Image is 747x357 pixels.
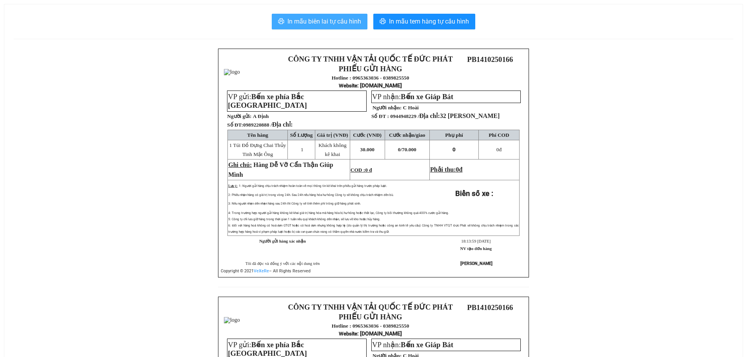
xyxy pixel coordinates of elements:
[224,317,240,323] img: logo
[478,313,502,337] img: qr-code
[339,65,402,73] strong: PHIẾU GỬI HÀNG
[228,161,252,168] span: Ghi chú:
[339,330,402,337] strong: : [DOMAIN_NAME]
[467,303,513,312] span: PB1410250166
[228,224,519,234] span: 6: Đối với hàng hoá không có hoá đơn GTGT hoặc có hoá đơn nhưng không hợp lệ (do quản lý thị trườ...
[373,14,475,29] button: printerIn mẫu tem hàng tự cấu hình
[403,105,418,111] span: C Hoài
[372,92,453,101] span: VP nhận:
[224,69,240,75] img: logo
[390,113,500,119] span: 0944948229 /
[228,193,393,197] span: 2: Phiếu nhận hàng có giá trị trong vòng 24h. Sau 24h nếu hàng hóa hư hỏng Công ty sẽ không chịu ...
[365,167,372,173] span: 0 đ
[371,113,389,119] strong: Số ĐT :
[389,16,469,26] span: In mẫu tem hàng tự cấu hình
[373,105,402,111] strong: Người nhận:
[467,55,513,63] span: PB1410250166
[339,83,357,89] span: Website
[459,166,463,173] span: đ
[332,323,409,329] strong: Hotline : 0965363036 - 0389825550
[372,341,453,349] span: VP nhận:
[353,132,382,138] span: Cước (VNĐ)
[227,113,251,119] strong: Người gửi:
[272,121,293,128] span: Địa chỉ:
[228,92,307,109] span: VP gửi:
[339,331,357,337] span: Website
[332,75,409,81] strong: Hotline : 0965363036 - 0389825550
[401,341,453,349] span: Bến xe Giáp Bát
[496,147,499,152] span: 0
[259,239,306,243] strong: Người gửi hàng xác nhận
[398,147,416,152] span: 0/
[380,18,386,25] span: printer
[489,132,509,138] span: Phí COD
[228,217,380,221] span: 5: Công ty chỉ lưu giữ hàng trong thời gian 1 tuần nếu quý khách không đến nhận, sẽ lưu về kho ho...
[317,132,348,138] span: Giá trị (VNĐ)
[228,92,307,109] span: Bến xe phía Bắc [GEOGRAPHIC_DATA]
[461,239,491,243] span: 18:13:59 [DATE]
[221,268,311,274] span: Copyright © 2021 – All Rights Reserved
[301,147,304,152] span: 1
[228,211,449,215] span: 4: Trong trường hợp người gửi hàng không kê khai giá trị hàng hóa mà hàng hóa bị hư hỏng hoặc thấ...
[245,261,320,266] span: Tôi đã đọc và đồng ý với các nội dung trên
[287,16,361,26] span: In mẫu biên lai tự cấu hình
[402,147,416,152] span: 70.000
[253,113,269,119] span: A Định
[228,161,333,178] span: Hàng Dễ Vỡ Cẩn Thận Giúp Mình
[339,82,402,89] strong: : [DOMAIN_NAME]
[478,65,502,89] img: qr-code
[360,147,374,152] span: 30.000
[227,122,293,128] strong: Số ĐT:
[290,132,313,138] span: Số Lượng
[247,132,268,138] span: Tên hàng
[278,18,284,25] span: printer
[496,147,502,152] span: đ
[228,184,237,188] span: Lưu ý:
[339,313,402,321] strong: PHIẾU GỬI HÀNG
[430,166,462,173] span: Phải thu:
[440,112,500,119] span: 32 [PERSON_NAME]
[239,184,387,188] span: 1: Người gửi hàng chịu trách nhiệm hoàn toàn về mọi thông tin kê khai trên phiếu gửi hàng trước p...
[318,142,346,157] span: Khách không kê khai
[401,92,453,101] span: Bến xe Giáp Bát
[228,202,360,205] span: 3: Nếu người nhận đến nhận hàng sau 24h thì Công ty sẽ tính thêm phí trông giữ hàng phát sinh.
[455,189,493,198] strong: Biển số xe :
[460,246,492,251] strong: NV tạo đơn hàng
[243,122,293,128] span: 0989220888 /
[460,261,493,266] strong: [PERSON_NAME]
[445,132,463,138] span: Phụ phí
[272,14,367,29] button: printerIn mẫu biên lai tự cấu hình
[288,55,453,63] strong: CÔNG TY TNHH VẬN TẢI QUỐC TẾ ĐỨC PHÁT
[229,142,286,157] span: 1 Túi Đồ Đựng Chai Thủy Tinh Mật Ông
[351,167,372,173] span: COD :
[456,166,459,173] span: 0
[419,112,500,119] span: Địa chỉ:
[453,147,456,152] span: 0
[389,132,425,138] span: Cước nhận/giao
[254,268,269,274] a: VeXeRe
[288,303,453,311] strong: CÔNG TY TNHH VẬN TẢI QUỐC TẾ ĐỨC PHÁT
